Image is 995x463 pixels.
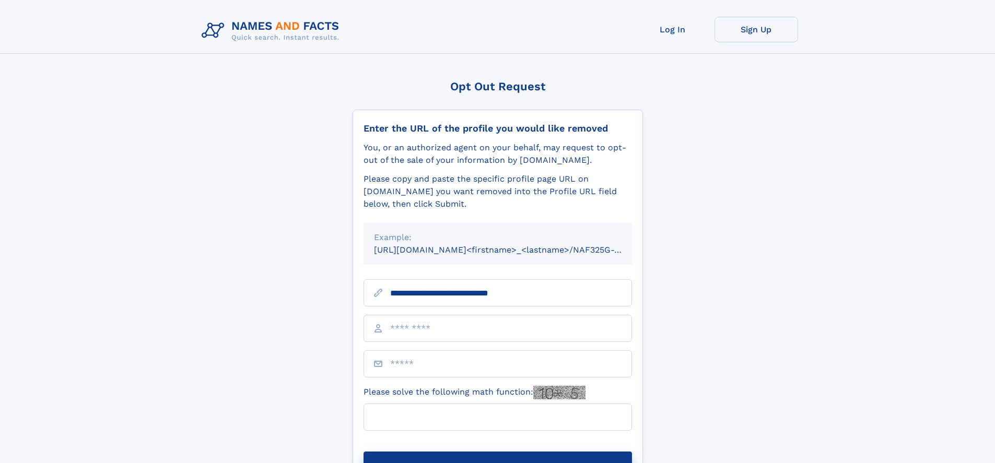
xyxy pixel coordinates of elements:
small: [URL][DOMAIN_NAME]<firstname>_<lastname>/NAF325G-xxxxxxxx [374,245,652,255]
a: Sign Up [715,17,798,42]
div: Please copy and paste the specific profile page URL on [DOMAIN_NAME] you want removed into the Pr... [364,173,632,210]
a: Log In [631,17,715,42]
div: Example: [374,231,622,244]
div: You, or an authorized agent on your behalf, may request to opt-out of the sale of your informatio... [364,141,632,167]
div: Enter the URL of the profile you would like removed [364,123,632,134]
label: Please solve the following math function: [364,386,586,399]
div: Opt Out Request [353,80,643,93]
img: Logo Names and Facts [197,17,348,45]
